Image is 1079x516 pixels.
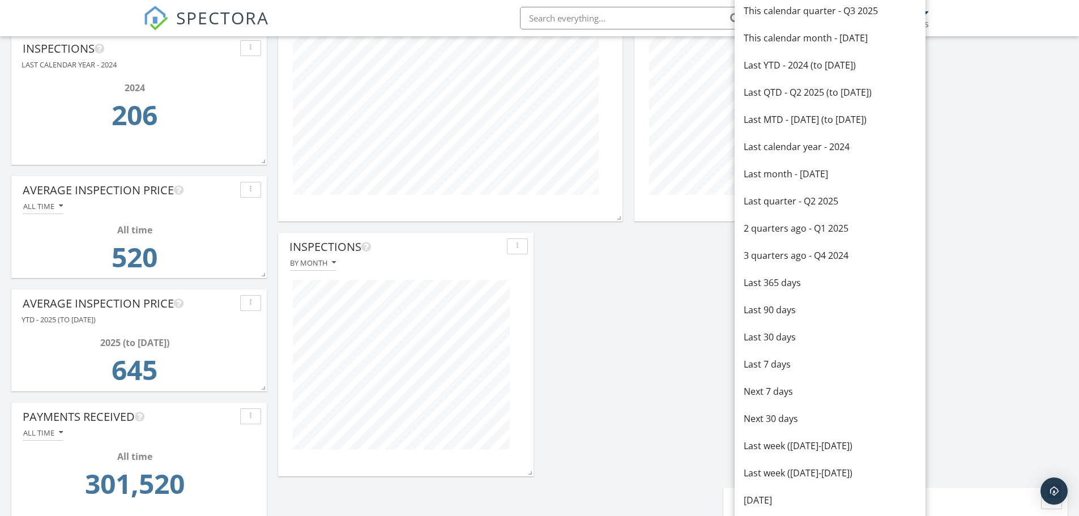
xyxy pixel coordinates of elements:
[1040,477,1068,505] div: Open Intercom Messenger
[23,199,63,214] button: All time
[143,6,168,31] img: The Best Home Inspection Software - Spectora
[26,450,243,463] div: All time
[744,466,916,480] div: Last week ([DATE]-[DATE])
[23,40,236,57] div: Inspections
[143,15,269,39] a: SPECTORA
[23,408,236,425] div: Payments Received
[289,255,336,271] button: By month
[744,113,916,126] div: Last MTD - [DATE] (to [DATE])
[26,223,243,237] div: All time
[520,7,747,29] input: Search everything...
[26,349,243,397] td: 644.69
[26,237,243,284] td: 519.52
[23,425,63,441] button: All time
[290,259,336,267] div: By month
[744,357,916,371] div: Last 7 days
[23,429,63,437] div: All time
[744,330,916,344] div: Last 30 days
[176,6,269,29] span: SPECTORA
[26,463,243,511] td: 301519.88
[744,194,916,208] div: Last quarter - Q2 2025
[26,336,243,349] div: 2025 (to [DATE])
[23,295,236,312] div: Average Inspection Price
[289,238,502,255] div: Inspections
[744,86,916,99] div: Last QTD - Q2 2025 (to [DATE])
[744,58,916,72] div: Last YTD - 2024 (to [DATE])
[744,221,916,235] div: 2 quarters ago - Q1 2025
[23,182,236,199] div: Average Inspection Price
[744,493,916,507] div: [DATE]
[744,249,916,262] div: 3 quarters ago - Q4 2024
[744,31,916,45] div: This calendar month - [DATE]
[744,303,916,317] div: Last 90 days
[744,412,916,425] div: Next 30 days
[23,202,63,210] div: All time
[26,81,243,95] div: 2024
[26,95,243,142] td: 206
[744,439,916,453] div: Last week ([DATE]-[DATE])
[744,167,916,181] div: Last month - [DATE]
[744,276,916,289] div: Last 365 days
[744,140,916,153] div: Last calendar year - 2024
[744,4,916,18] div: This calendar quarter - Q3 2025
[744,385,916,398] div: Next 7 days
